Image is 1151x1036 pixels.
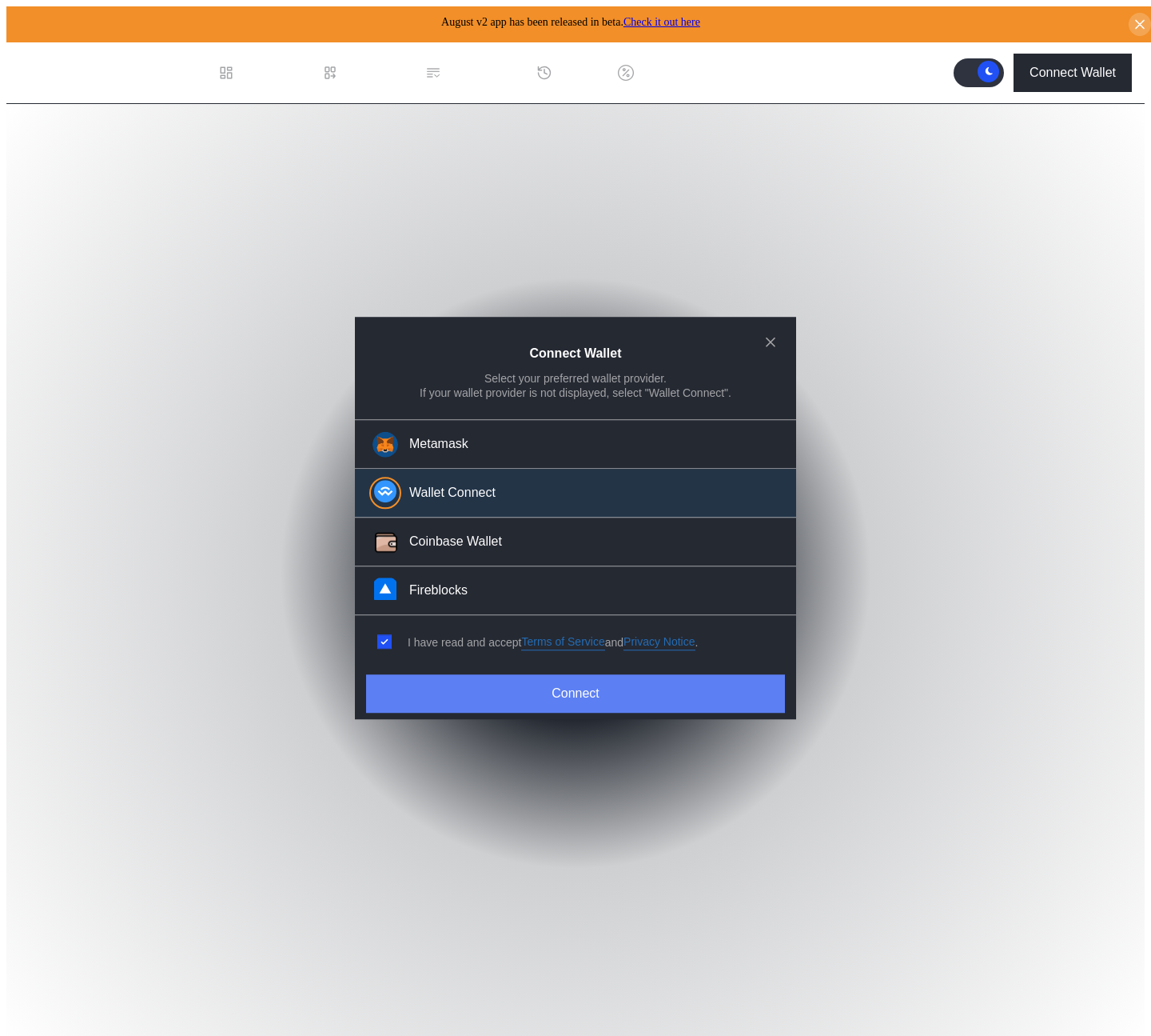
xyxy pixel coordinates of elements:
[409,485,496,502] div: Wallet Connect
[366,674,785,713] button: Connect
[355,470,796,518] button: Wallet Connect
[408,635,698,650] div: I have read and accept .
[521,635,604,650] a: Terms of Service
[345,66,406,80] div: Loan Book
[409,436,468,453] div: Metamask
[623,635,695,650] a: Privacy Notice
[355,420,796,470] button: Metamask
[409,582,468,599] div: Fireblocks
[623,16,700,28] a: Check it out here
[355,567,796,616] button: FireblocksFireblocks
[1030,66,1116,80] div: Connect Wallet
[605,635,623,650] span: and
[372,530,400,557] img: Coinbase Wallet
[241,66,303,80] div: Dashboard
[355,518,796,567] button: Coinbase WalletCoinbase Wallet
[758,330,783,355] button: close modal
[484,371,667,386] div: Select your preferred wallet provider.
[374,578,396,601] img: Fireblocks
[420,386,731,400] div: If your wallet provider is not displayed, select "Wallet Connect".
[640,66,736,80] div: Discount Factors
[559,66,599,80] div: History
[448,66,517,80] div: Permissions
[409,534,502,550] div: Coinbase Wallet
[441,16,700,28] span: August v2 app has been released in beta.
[530,346,622,361] h2: Connect Wallet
